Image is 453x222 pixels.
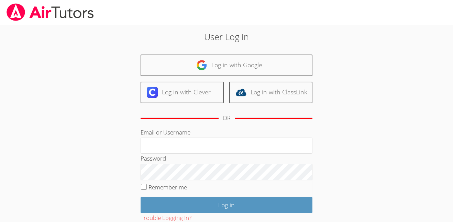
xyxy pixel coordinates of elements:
[147,87,158,98] img: clever-logo-6eab21bc6e7a338710f1a6ff85c0baf02591cd810cc4098c63d3a4b26e2feb20.svg
[6,3,95,21] img: airtutors_banner-c4298cdbf04f3fff15de1276eac7730deb9818008684d7c2e4769d2f7ddbe033.png
[223,113,231,123] div: OR
[141,82,224,103] a: Log in with Clever
[148,183,187,191] label: Remember me
[141,154,166,162] label: Password
[141,55,312,76] a: Log in with Google
[141,197,312,213] input: Log in
[104,30,349,43] h2: User Log in
[141,128,190,136] label: Email or Username
[229,82,312,103] a: Log in with ClassLink
[235,87,246,98] img: classlink-logo-d6bb404cc1216ec64c9a2012d9dc4662098be43eaf13dc465df04b49fa7ab582.svg
[196,60,207,71] img: google-logo-50288ca7cdecda66e5e0955fdab243c47b7ad437acaf1139b6f446037453330a.svg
